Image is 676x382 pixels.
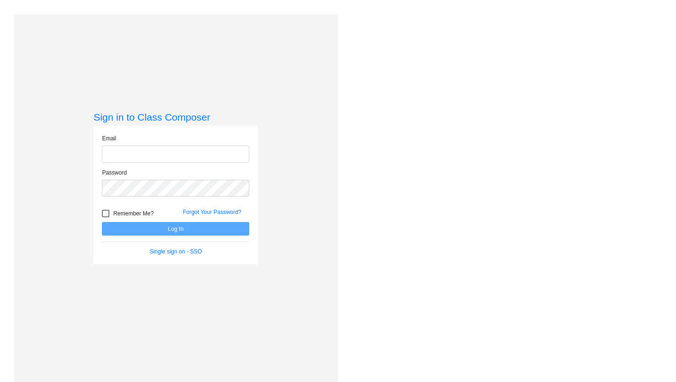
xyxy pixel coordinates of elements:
button: Log In [102,222,249,236]
h3: Sign in to Class Composer [93,111,258,123]
a: Forgot Your Password? [183,209,241,215]
span: Remember Me? [113,208,154,219]
a: Single sign on - SSO [150,248,202,255]
label: Password [102,168,127,177]
label: Email [102,134,116,143]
